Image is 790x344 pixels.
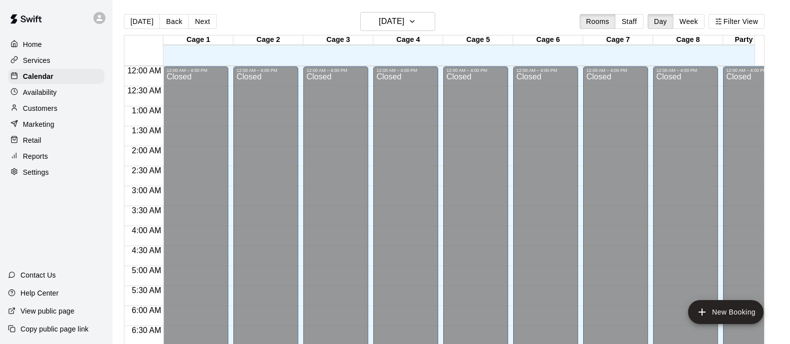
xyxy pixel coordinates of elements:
[20,306,74,316] p: View public page
[673,14,705,29] button: Week
[129,306,164,315] span: 6:00 AM
[656,68,715,73] div: 12:00 AM – 4:00 PM
[8,117,104,132] a: Marketing
[376,68,435,73] div: 12:00 AM – 4:00 PM
[129,106,164,115] span: 1:00 AM
[23,39,42,49] p: Home
[726,68,785,73] div: 12:00 AM – 4:00 PM
[23,55,50,65] p: Services
[129,246,164,255] span: 4:30 AM
[129,186,164,195] span: 3:00 AM
[653,35,723,45] div: Cage 8
[580,14,616,29] button: Rooms
[23,151,48,161] p: Reports
[129,206,164,215] span: 3:30 AM
[129,146,164,155] span: 2:00 AM
[23,167,49,177] p: Settings
[129,166,164,175] span: 2:30 AM
[303,35,373,45] div: Cage 3
[709,14,765,29] button: Filter View
[648,14,674,29] button: Day
[360,12,435,31] button: [DATE]
[8,37,104,52] a: Home
[583,35,653,45] div: Cage 7
[8,165,104,180] a: Settings
[129,226,164,235] span: 4:00 AM
[8,69,104,84] a: Calendar
[306,68,365,73] div: 12:00 AM – 4:00 PM
[159,14,189,29] button: Back
[124,14,160,29] button: [DATE]
[8,149,104,164] a: Reports
[20,324,88,334] p: Copy public page link
[8,133,104,148] a: Retail
[8,101,104,116] a: Customers
[23,103,57,113] p: Customers
[23,119,54,129] p: Marketing
[163,35,233,45] div: Cage 1
[688,300,764,324] button: add
[446,68,505,73] div: 12:00 AM – 4:00 PM
[23,71,53,81] p: Calendar
[20,288,58,298] p: Help Center
[373,35,443,45] div: Cage 4
[8,53,104,68] a: Services
[188,14,216,29] button: Next
[129,286,164,295] span: 5:30 AM
[236,68,295,73] div: 12:00 AM – 4:00 PM
[615,14,644,29] button: Staff
[8,85,104,100] a: Availability
[129,266,164,275] span: 5:00 AM
[20,270,56,280] p: Contact Us
[23,87,57,97] p: Availability
[379,14,404,28] h6: [DATE]
[443,35,513,45] div: Cage 5
[516,68,575,73] div: 12:00 AM – 4:00 PM
[125,66,164,75] span: 12:00 AM
[166,68,225,73] div: 12:00 AM – 4:00 PM
[125,86,164,95] span: 12:30 AM
[129,126,164,135] span: 1:30 AM
[129,326,164,335] span: 6:30 AM
[513,35,583,45] div: Cage 6
[586,68,645,73] div: 12:00 AM – 4:00 PM
[23,135,41,145] p: Retail
[233,35,303,45] div: Cage 2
